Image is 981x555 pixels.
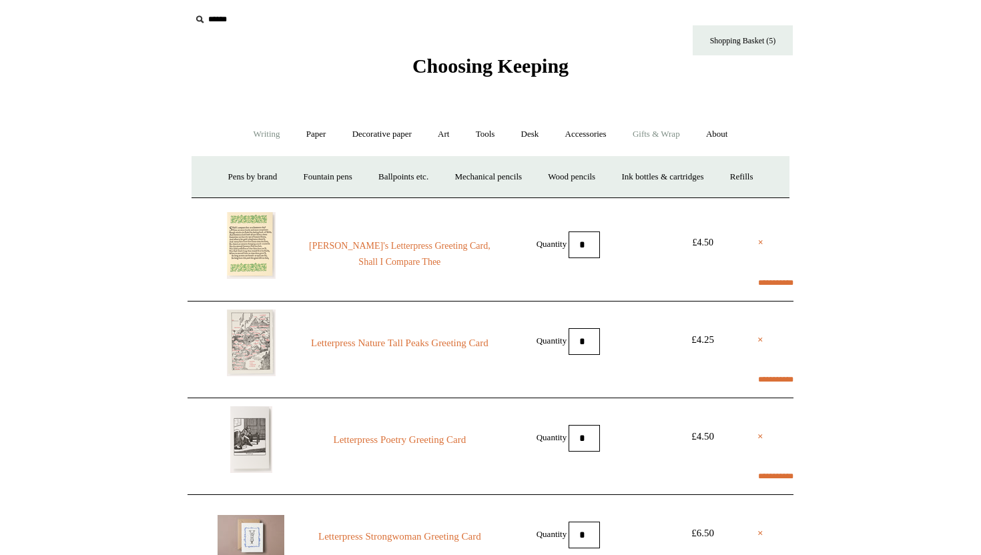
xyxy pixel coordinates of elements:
[464,117,507,152] a: Tools
[537,336,567,346] label: Quantity
[537,529,567,539] label: Quantity
[412,65,569,75] a: Choosing Keeping
[294,117,338,152] a: Paper
[757,525,763,541] a: ×
[757,428,763,444] a: ×
[758,235,763,251] a: ×
[230,406,272,473] img: Letterpress Poetry Greeting Card
[537,432,567,442] label: Quantity
[227,212,276,279] img: Shakespeare's Letterpress Greeting Card, Shall I Compare Thee
[673,428,733,444] div: £4.50
[673,525,733,541] div: £6.50
[693,25,793,55] a: Shopping Basket (5)
[537,239,567,249] label: Quantity
[609,159,715,195] a: Ink bottles & cartridges
[718,159,765,195] a: Refills
[366,159,440,195] a: Ballpoints etc.
[536,159,607,195] a: Wood pencils
[309,528,490,544] a: Letterpress Strongwoman Greeting Card
[227,310,276,376] img: Letterpress Nature Tall Peaks Greeting Card
[309,238,490,270] a: [PERSON_NAME]'s Letterpress Greeting Card, Shall I Compare Thee
[309,432,490,448] a: Letterpress Poetry Greeting Card
[553,117,619,152] a: Accessories
[694,117,740,152] a: About
[340,117,424,152] a: Decorative paper
[442,159,534,195] a: Mechanical pencils
[673,235,733,251] div: £4.50
[673,332,733,348] div: £4.25
[309,335,490,351] a: Letterpress Nature Tall Peaks Greeting Card
[426,117,461,152] a: Art
[412,55,569,77] span: Choosing Keeping
[216,159,290,195] a: Pens by brand
[621,117,692,152] a: Gifts & Wrap
[291,159,364,195] a: Fountain pens
[757,332,763,348] a: ×
[242,117,292,152] a: Writing
[509,117,551,152] a: Desk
